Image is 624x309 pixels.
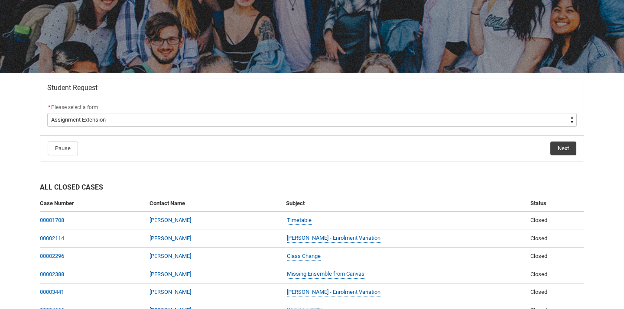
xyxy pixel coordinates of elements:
[149,253,191,259] a: [PERSON_NAME]
[40,271,64,277] a: 00002388
[149,235,191,241] a: [PERSON_NAME]
[527,196,584,212] th: Status
[287,252,321,261] a: Class Change
[530,271,547,277] span: Closed
[47,84,97,92] span: Student Request
[40,217,64,223] a: 00001708
[48,104,50,110] abbr: required
[287,216,312,225] a: Timetable
[149,289,191,295] a: [PERSON_NAME]
[530,289,547,295] span: Closed
[283,196,526,212] th: Subject
[40,78,584,161] article: Redu_Student_Request flow
[530,253,547,259] span: Closed
[149,271,191,277] a: [PERSON_NAME]
[287,234,380,243] a: [PERSON_NAME] - Enrolment Variation
[146,196,283,212] th: Contact Name
[40,253,64,259] a: 00002296
[40,235,64,241] a: 00002114
[40,182,584,196] h2: All Closed Cases
[51,104,100,110] span: Please select a form:
[530,217,547,223] span: Closed
[530,235,547,241] span: Closed
[40,196,146,212] th: Case Number
[48,142,78,155] button: Pause
[550,142,576,155] button: Next
[287,288,380,297] a: [PERSON_NAME] - Enrolment Variation
[149,217,191,223] a: [PERSON_NAME]
[287,270,364,279] a: Missing Ensemble from Canvas
[40,289,64,295] a: 00003441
